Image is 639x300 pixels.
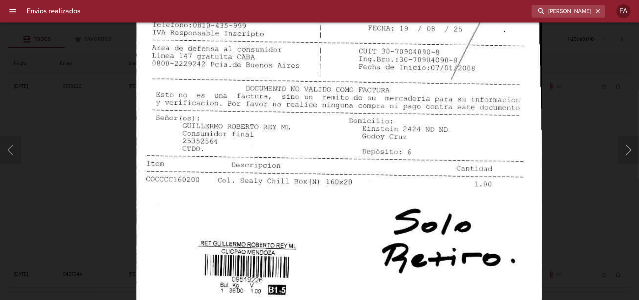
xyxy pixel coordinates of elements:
button: Siguiente [618,136,639,164]
input: buscar [532,5,593,18]
button: menu [4,3,21,20]
div: Abrir información de usuario [617,4,631,18]
h6: Envios realizados [27,6,80,17]
div: FA [617,4,631,18]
